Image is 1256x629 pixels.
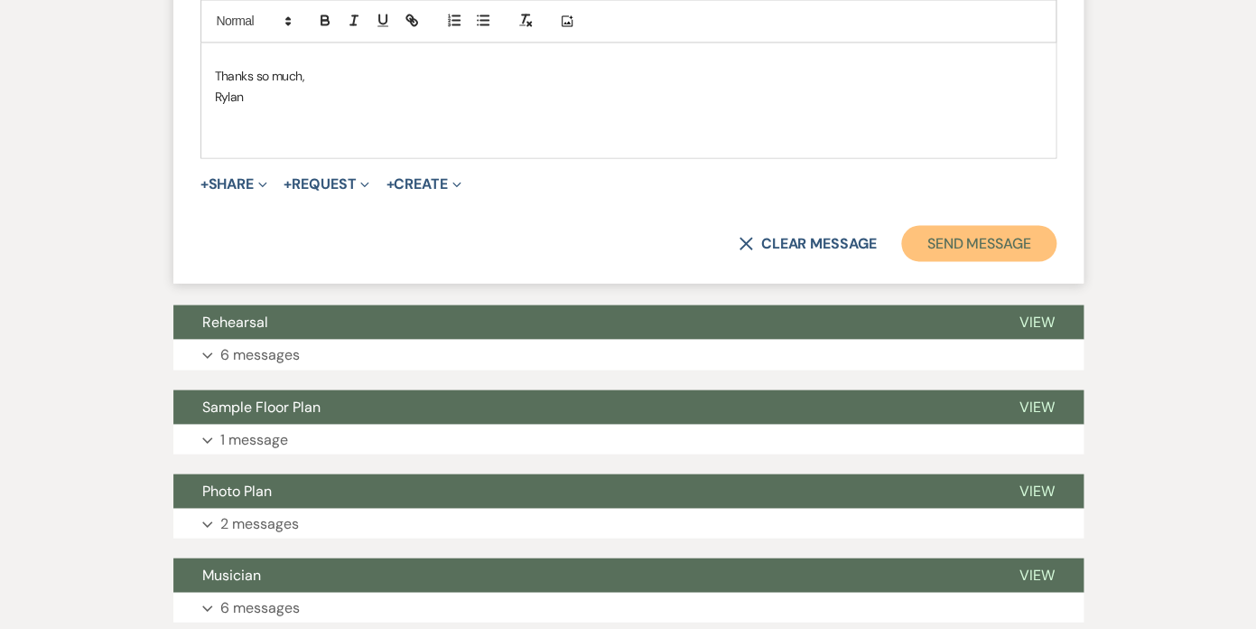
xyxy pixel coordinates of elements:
span: View [1019,481,1055,500]
button: View [991,474,1084,508]
button: 1 message [173,424,1084,455]
button: Send Message [901,225,1056,261]
button: View [991,305,1084,339]
p: Thanks so much, [215,66,1042,86]
span: Musician [202,565,261,584]
button: View [991,558,1084,592]
button: Create [386,176,461,191]
span: Photo Plan [202,481,272,500]
span: Rehearsal [202,312,268,331]
span: View [1019,565,1055,584]
button: View [991,390,1084,424]
span: Sample Floor Plan [202,397,321,416]
button: Request [284,176,369,191]
span: + [284,176,292,191]
p: 2 messages [220,512,299,535]
span: + [200,176,209,191]
span: + [386,176,394,191]
p: Rylan [215,86,1042,106]
button: 2 messages [173,508,1084,539]
button: Musician [173,558,991,592]
p: 6 messages [220,596,300,619]
p: 1 message [220,427,288,451]
button: Sample Floor Plan [173,390,991,424]
button: Clear message [739,236,876,250]
button: Photo Plan [173,474,991,508]
p: 6 messages [220,343,300,366]
span: View [1019,312,1055,331]
button: Rehearsal [173,305,991,339]
span: View [1019,397,1055,416]
button: 6 messages [173,339,1084,370]
button: 6 messages [173,592,1084,623]
button: Share [200,176,268,191]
